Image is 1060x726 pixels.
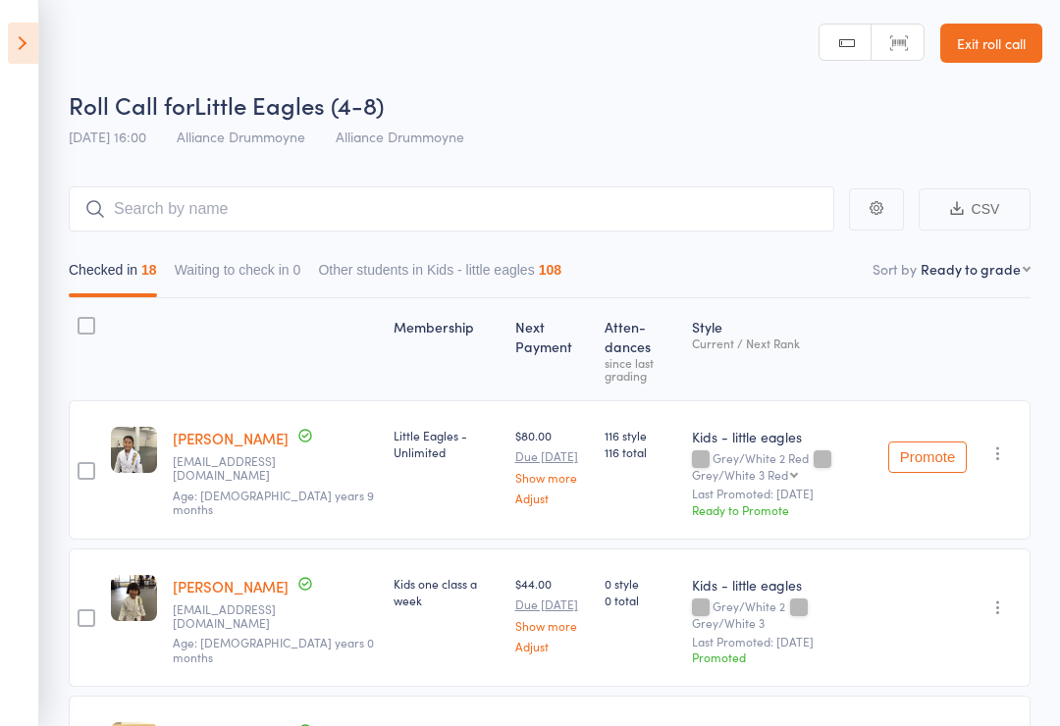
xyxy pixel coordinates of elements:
button: Other students in Kids - little eagles108 [318,252,561,297]
a: [PERSON_NAME] [173,428,289,448]
div: Atten­dances [597,307,684,391]
div: Ready to grade [921,259,1021,279]
div: Grey/White 2 Red [692,451,873,481]
small: Chrishaikenzie@gmail.com [173,602,300,631]
a: [PERSON_NAME] [173,576,289,596]
div: $44.00 [515,575,589,652]
span: 116 total [605,443,676,460]
div: since last grading [605,356,676,382]
a: Adjust [515,640,589,652]
span: 0 total [605,592,676,608]
div: Next Payment [507,307,597,391]
div: 108 [539,262,561,278]
span: Age: [DEMOGRAPHIC_DATA] years 0 months [173,634,374,664]
div: Ready to Promote [692,501,873,518]
button: CSV [919,188,1031,231]
small: Last Promoted: [DATE] [692,487,873,500]
span: Age: [DEMOGRAPHIC_DATA] years 9 months [173,487,374,517]
a: Exit roll call [940,24,1042,63]
div: Grey/White 2 [692,599,873,629]
span: Alliance Drummoyne [177,127,305,146]
small: Due [DATE] [515,449,589,463]
div: Membership [386,307,507,391]
div: $80.00 [515,427,589,504]
div: Kids - little eagles [692,575,873,595]
span: Alliance Drummoyne [336,127,464,146]
div: Little Eagles - Unlimited [394,427,500,460]
img: image1705394875.png [111,427,157,473]
span: Grey/White 3 [692,614,765,631]
small: Last Promoted: [DATE] [692,635,873,648]
a: Show more [515,619,589,632]
span: 0 style [605,575,676,592]
input: Search by name [69,186,834,232]
button: Checked in18 [69,252,157,297]
div: Kids one class a week [394,575,500,608]
div: Promoted [692,648,873,665]
button: Waiting to check in0 [175,252,301,297]
span: [DATE] 16:00 [69,127,146,146]
label: Sort by [873,259,917,279]
span: Roll Call for [69,88,194,121]
span: Little Eagles (4-8) [194,88,384,121]
a: Show more [515,471,589,484]
div: Style [684,307,880,391]
button: Promote [888,441,967,473]
div: Current / Next Rank [692,337,873,349]
div: 0 [293,262,301,278]
a: Adjust [515,492,589,504]
div: Kids - little eagles [692,427,873,446]
div: 18 [141,262,157,278]
img: image1710133573.png [111,575,157,621]
small: chi@ctngroup.com.au [173,454,300,483]
span: 116 style [605,427,676,443]
small: Due [DATE] [515,597,589,611]
div: Grey/White 3 Red [692,468,788,481]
